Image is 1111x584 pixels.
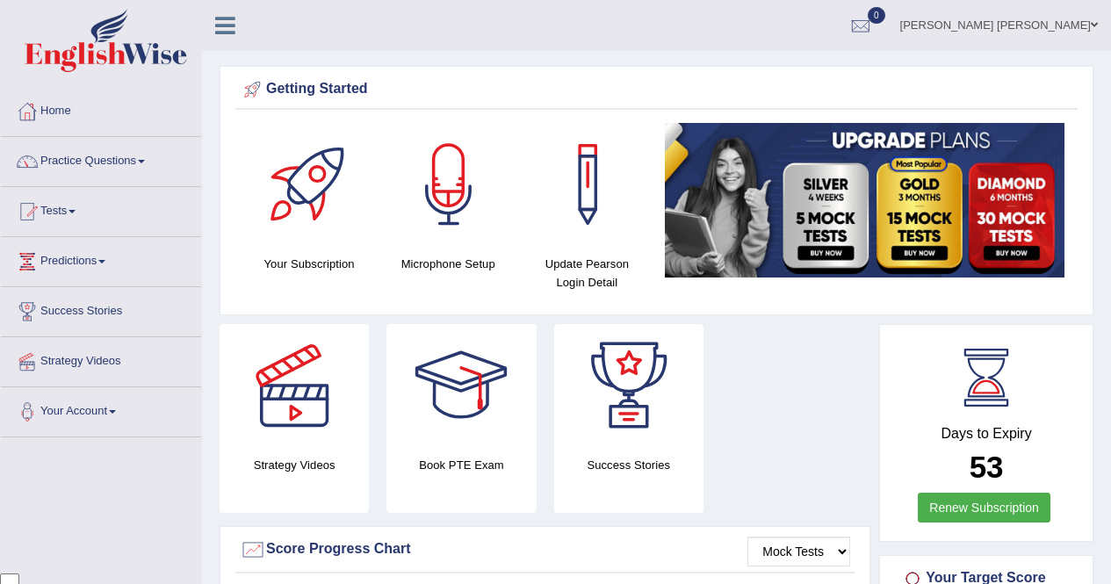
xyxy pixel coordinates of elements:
[970,450,1004,484] b: 53
[1,337,201,381] a: Strategy Videos
[918,493,1050,523] a: Renew Subscription
[386,456,536,474] h4: Book PTE Exam
[387,255,509,273] h4: Microphone Setup
[1,387,201,431] a: Your Account
[1,187,201,231] a: Tests
[240,537,850,563] div: Score Progress Chart
[554,456,703,474] h4: Success Stories
[526,255,647,292] h4: Update Pearson Login Detail
[868,7,885,24] span: 0
[665,123,1064,278] img: small5.jpg
[899,426,1073,442] h4: Days to Expiry
[220,456,369,474] h4: Strategy Videos
[1,137,201,181] a: Practice Questions
[1,287,201,331] a: Success Stories
[240,76,1073,103] div: Getting Started
[1,237,201,281] a: Predictions
[249,255,370,273] h4: Your Subscription
[1,87,201,131] a: Home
